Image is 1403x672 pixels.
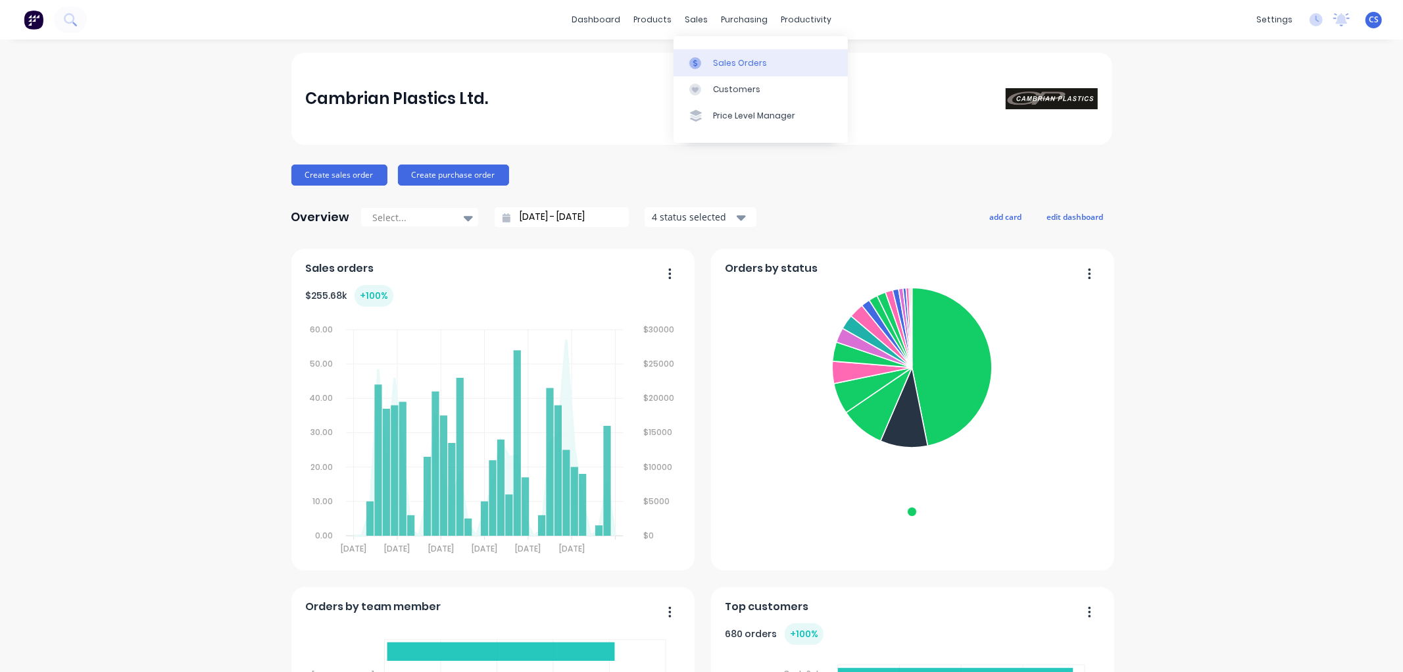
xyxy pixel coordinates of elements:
div: Overview [291,204,350,230]
button: Create sales order [291,165,387,186]
tspan: [DATE] [559,543,585,554]
tspan: $15000 [644,427,673,438]
span: Orders by team member [305,599,441,615]
tspan: 0.00 [315,530,333,541]
a: Price Level Manager [674,103,848,129]
tspan: $25000 [644,358,675,369]
button: Create purchase order [398,165,509,186]
span: Top customers [725,599,808,615]
img: Factory [24,10,43,30]
img: Cambrian Plastics Ltd. [1006,88,1098,109]
tspan: 50.00 [310,358,333,369]
tspan: 10.00 [312,496,333,507]
a: Sales Orders [674,49,848,76]
div: $ 255.68k [305,285,393,307]
tspan: $0 [644,530,654,541]
div: settings [1250,10,1299,30]
div: productivity [774,10,838,30]
div: purchasing [714,10,774,30]
tspan: [DATE] [516,543,541,554]
div: sales [678,10,714,30]
div: Sales Orders [713,57,767,69]
span: Sales orders [305,261,374,276]
a: Customers [674,76,848,103]
tspan: $10000 [644,461,673,473]
span: CS [1369,14,1379,26]
tspan: $30000 [644,324,675,335]
tspan: 40.00 [309,392,333,403]
div: + 100 % [355,285,393,307]
tspan: [DATE] [428,543,454,554]
button: add card [981,208,1031,225]
div: 680 orders [725,623,824,645]
a: dashboard [565,10,627,30]
div: Cambrian Plastics Ltd. [305,86,488,112]
tspan: 20.00 [310,461,333,473]
tspan: 60.00 [310,324,333,335]
div: Customers [713,84,760,95]
div: products [627,10,678,30]
tspan: [DATE] [385,543,410,554]
tspan: [DATE] [472,543,498,554]
div: 4 status selected [652,210,735,224]
tspan: $5000 [644,496,670,507]
span: Orders by status [725,261,818,276]
tspan: 30.00 [310,427,333,438]
tspan: $20000 [644,392,675,403]
tspan: [DATE] [341,543,366,554]
button: 4 status selected [645,207,756,227]
button: edit dashboard [1039,208,1112,225]
div: Price Level Manager [713,110,795,122]
div: + 100 % [785,623,824,645]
